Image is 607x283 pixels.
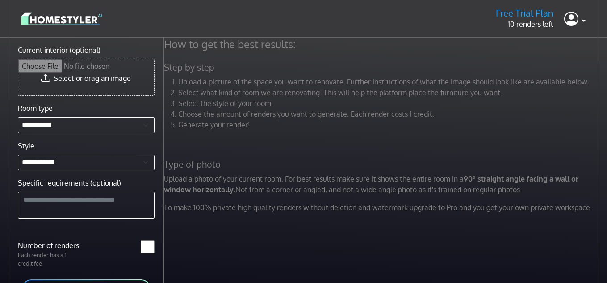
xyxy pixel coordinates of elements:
label: Style [18,140,34,151]
li: Select the style of your room. [178,98,600,109]
li: Generate your render! [178,119,600,130]
label: Room type [18,103,53,114]
label: Specific requirements (optional) [18,177,121,188]
p: 10 renders left [496,19,553,30]
strong: 90° straight angle facing a wall or window horizontally. [164,174,578,194]
p: Each render has a 1 credit fee [13,251,86,268]
label: Current interior (optional) [18,45,100,55]
h5: Step by step [159,62,606,73]
li: Select what kind of room we are renovating. This will help the platform place the furniture you w... [178,87,600,98]
h4: How to get the best results: [159,38,606,51]
p: Upload a photo of your current room. For best results make sure it shows the entire room in a Not... [159,173,606,195]
li: Upload a picture of the space you want to renovate. Further instructions of what the image should... [178,76,600,87]
p: To make 100% private high quality renders without deletion and watermark upgrade to Pro and you g... [159,202,606,213]
label: Number of renders [13,240,86,251]
h5: Type of photo [159,159,606,170]
img: logo-3de290ba35641baa71223ecac5eacb59cb85b4c7fdf211dc9aaecaaee71ea2f8.svg [21,11,102,26]
h5: Free Trial Plan [496,8,553,19]
li: Choose the amount of renders you want to generate. Each render costs 1 credit. [178,109,600,119]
